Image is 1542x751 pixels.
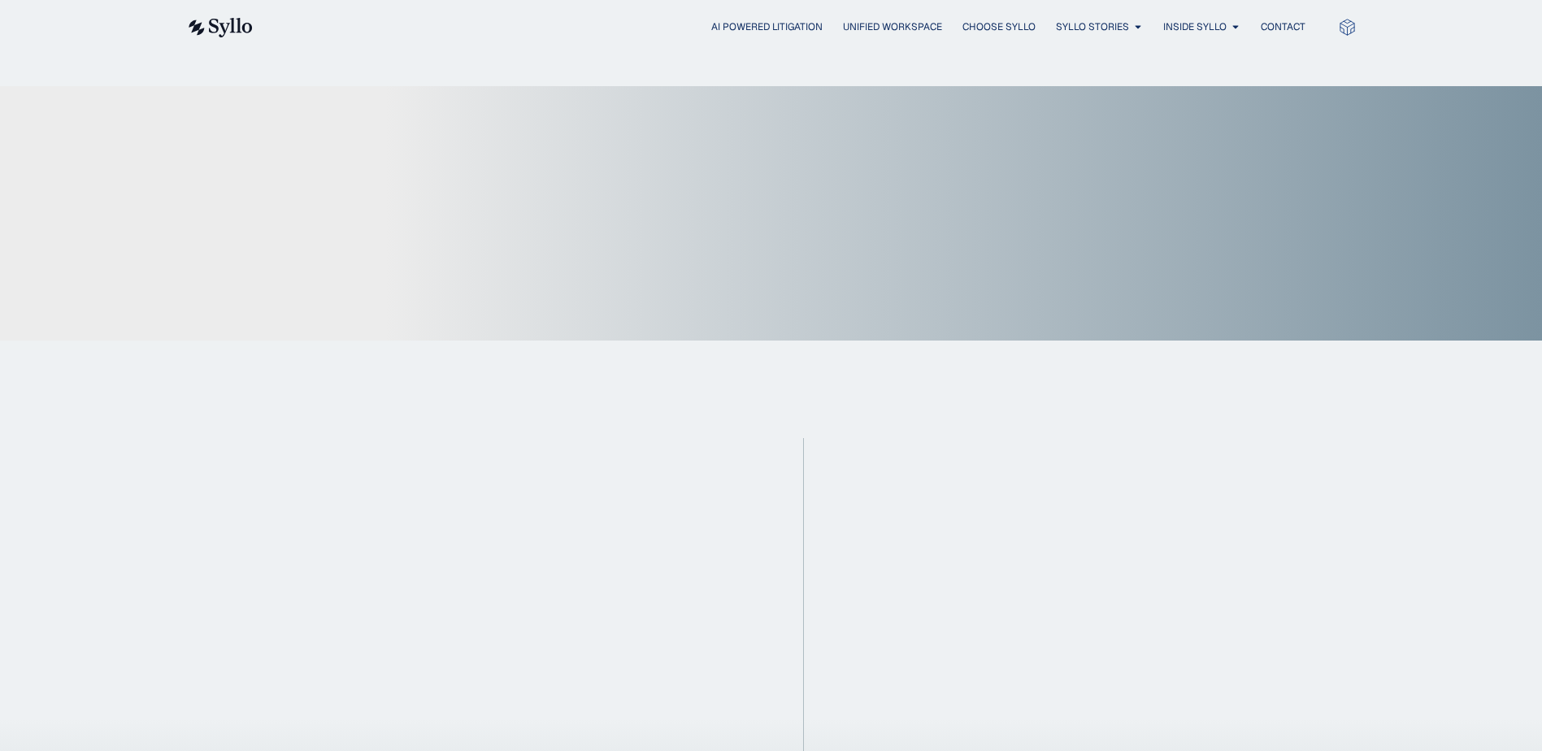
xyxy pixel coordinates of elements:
[1261,20,1305,34] a: Contact
[1056,20,1129,34] a: Syllo Stories
[186,18,253,37] img: syllo
[962,20,1036,34] a: Choose Syllo
[1163,20,1227,34] a: Inside Syllo
[843,20,942,34] a: Unified Workspace
[711,20,823,34] a: AI Powered Litigation
[285,20,1305,35] nav: Menu
[285,20,1305,35] div: Menu Toggle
